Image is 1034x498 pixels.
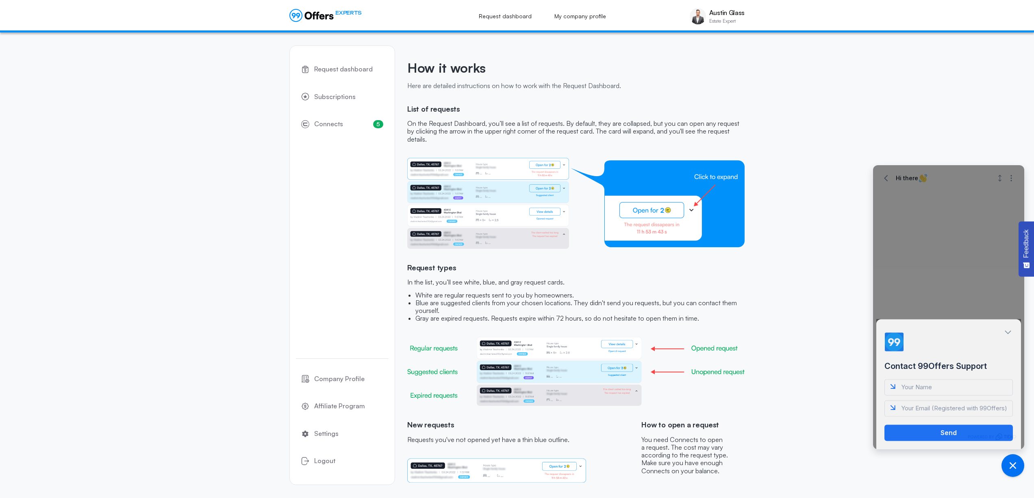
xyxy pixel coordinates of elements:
[407,60,745,82] h1: How it works
[690,8,706,24] img: Austin Glass
[407,120,745,143] p: On the Request Dashboard, you’ll see a list of requests. By default, they are collapsed, but you ...
[1019,221,1034,276] button: Feedback - Show survey
[407,420,586,436] h2: New requests
[373,120,383,128] span: 5
[407,158,745,249] img: expert instruction list
[641,436,745,475] p: You need Connects to open a request. The cost may vary according to the request type. Make sure y...
[407,436,586,444] p: Requests you've not opened yet have a thin blue outline.
[407,458,586,483] img: expert instruction new request
[407,82,745,90] p: Here are detailed instructions on how to work with the Request Dashboard.
[1023,229,1030,258] span: Feedback
[415,299,745,315] li: Blue are suggested clients from your chosen locations. They didn't send you requests, but you can...
[296,423,389,444] a: Settings
[314,64,373,75] span: Request dashboard
[709,9,745,17] p: Austin Glass
[407,105,745,120] h2: List of requests
[296,59,389,80] a: Request dashboard
[407,263,745,279] h2: Request types
[415,291,745,299] li: White are regular requests sent to you by homeowners.
[289,9,361,22] a: EXPERTS
[296,451,389,472] button: Logout
[641,420,745,436] h2: How to open a request
[335,9,361,17] span: EXPERTS
[314,401,365,412] span: Affiliate Program
[296,396,389,417] a: Affiliate Program
[314,374,365,384] span: Company Profile
[314,92,356,102] span: Subscriptions
[407,278,745,286] p: In the list, you’ll see white, blue, and gray request cards.
[470,7,541,25] a: Request dashboard
[709,19,745,24] p: Estate Expert
[415,315,745,322] li: Gray are expired requests. Requests expire within 72 hours, so do not hesitate to open them in time.
[314,119,343,129] span: Connects
[296,114,389,135] a: Connects5
[314,456,335,466] span: Logout
[314,429,339,439] span: Settings
[296,86,389,108] a: Subscriptions
[407,337,745,406] img: expert instruction request type
[545,7,615,25] a: My company profile
[296,369,389,390] a: Company Profile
